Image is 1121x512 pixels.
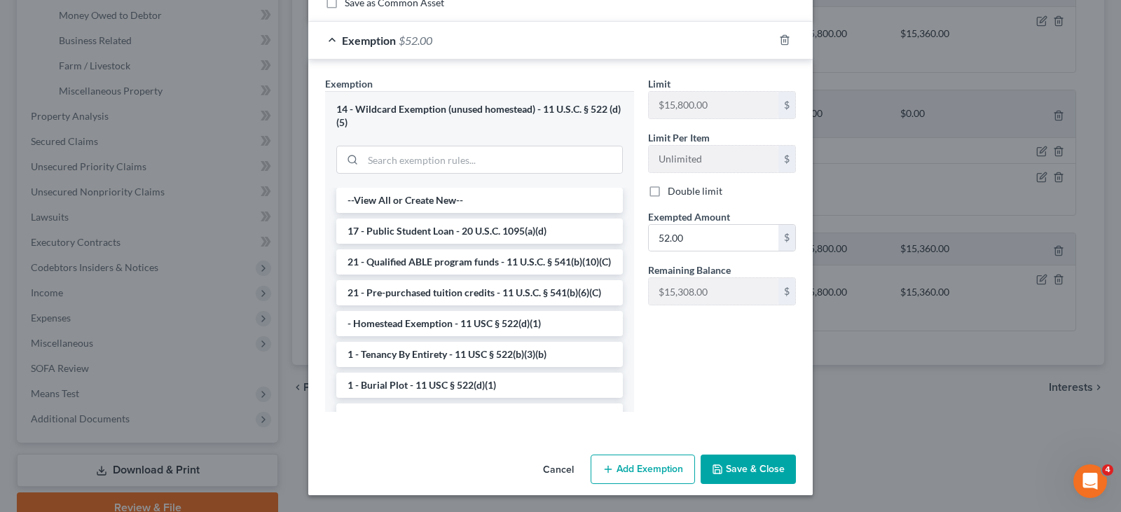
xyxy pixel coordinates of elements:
[701,455,796,484] button: Save & Close
[532,456,585,484] button: Cancel
[336,219,623,244] li: 17 - Public Student Loan - 20 U.S.C. 1095(a)(d)
[648,211,730,223] span: Exempted Amount
[1102,464,1113,476] span: 4
[336,342,623,367] li: 1 - Tenancy By Entirety - 11 USC § 522(b)(3)(b)
[649,146,778,172] input: --
[336,311,623,336] li: - Homestead Exemption - 11 USC § 522(d)(1)
[336,249,623,275] li: 21 - Qualified ABLE program funds - 11 U.S.C. § 541(b)(10)(C)
[399,34,432,47] span: $52.00
[336,280,623,305] li: 21 - Pre-purchased tuition credits - 11 U.S.C. § 541(b)(6)(C)
[591,455,695,484] button: Add Exemption
[336,188,623,213] li: --View All or Create New--
[649,278,778,305] input: --
[649,225,778,251] input: 0.00
[778,92,795,118] div: $
[363,146,622,173] input: Search exemption rules...
[336,103,623,129] div: 14 - Wildcard Exemption (unused homestead) - 11 U.S.C. § 522 (d)(5)
[649,92,778,118] input: --
[336,403,623,429] li: 11 - Wearing Apparel - 11 USC § 522(d)(3)
[1073,464,1107,498] iframe: Intercom live chat
[648,263,731,277] label: Remaining Balance
[648,130,710,145] label: Limit Per Item
[342,34,396,47] span: Exemption
[778,225,795,251] div: $
[778,146,795,172] div: $
[668,184,722,198] label: Double limit
[325,78,373,90] span: Exemption
[778,278,795,305] div: $
[648,78,670,90] span: Limit
[336,373,623,398] li: 1 - Burial Plot - 11 USC § 522(d)(1)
